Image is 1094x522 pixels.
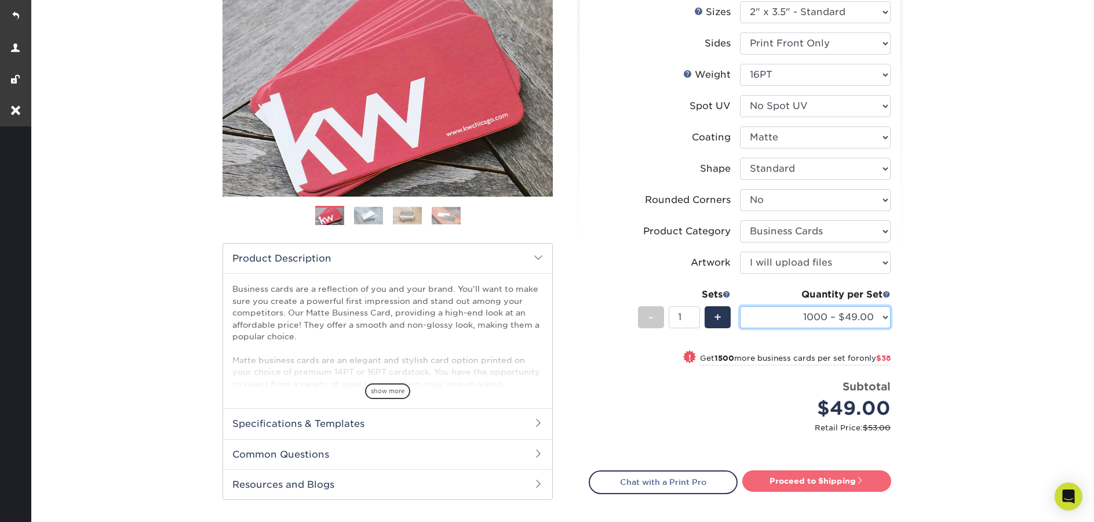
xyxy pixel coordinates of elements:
[859,354,891,362] span: only
[692,130,731,144] div: Coating
[714,354,734,362] strong: 1500
[432,206,461,224] img: Business Cards 04
[1055,483,1082,510] div: Open Intercom Messenger
[589,470,738,494] a: Chat with a Print Pro
[683,68,731,82] div: Weight
[705,37,731,50] div: Sides
[690,99,731,113] div: Spot UV
[691,256,731,270] div: Artwork
[700,162,731,176] div: Shape
[598,422,891,433] small: Retail Price:
[843,380,891,393] strong: Subtotal
[742,470,891,491] a: Proceed to Shipping
[645,193,731,207] div: Rounded Corners
[638,288,731,302] div: Sets
[354,206,383,224] img: Business Cards 02
[643,224,731,238] div: Product Category
[863,423,891,432] span: $53.00
[700,354,891,365] small: Get more business cards per set for
[223,439,552,469] h2: Common Questions
[714,309,721,326] span: +
[315,202,344,231] img: Business Cards 01
[876,354,891,362] span: $38
[223,469,552,499] h2: Resources and Blogs
[232,283,543,448] p: Business cards are a reflection of you and your brand. You'll want to make sure you create a powe...
[393,206,422,224] img: Business Cards 03
[688,351,691,364] span: !
[749,394,891,422] div: $49.00
[740,288,891,302] div: Quantity per Set
[223,244,552,273] h2: Product Description
[223,408,552,438] h2: Specifications & Templates
[365,383,410,399] span: show more
[648,309,654,326] span: -
[694,5,731,19] div: Sizes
